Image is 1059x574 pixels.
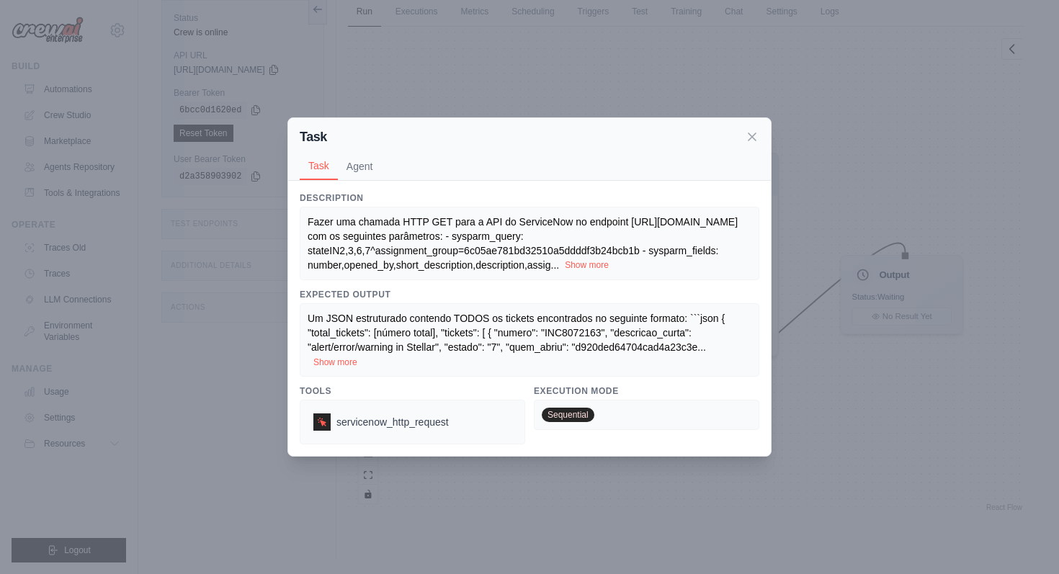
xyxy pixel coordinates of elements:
span: Um JSON estruturado contendo TODOS os tickets encontrados no seguinte formato: ```json { "total_t... [308,313,725,353]
iframe: Chat Widget [987,505,1059,574]
button: Show more [313,356,357,368]
span: Sequential [542,408,594,422]
h3: Description [300,192,759,204]
h3: Execution Mode [534,385,759,397]
div: ... [308,311,751,369]
span: servicenow_http_request [336,415,449,429]
button: Show more [565,259,609,271]
h3: Tools [300,385,525,397]
h3: Expected Output [300,289,759,300]
div: ... [308,215,751,272]
span: Fazer uma chamada HTTP GET para a API do ServiceNow no endpoint [URL][DOMAIN_NAME] com os seguint... [308,216,738,271]
button: Agent [338,153,382,180]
